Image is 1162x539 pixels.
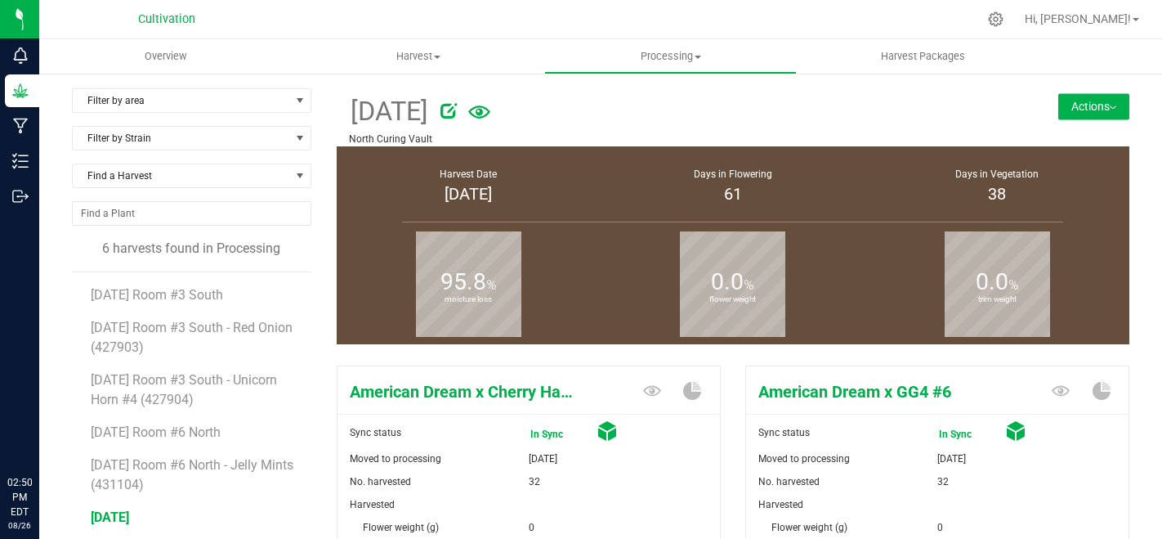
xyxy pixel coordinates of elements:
[937,421,1006,447] span: In Sync
[985,11,1006,27] div: Manage settings
[91,320,293,355] span: [DATE] Room #3 South - Red Onion (427903)
[350,453,441,465] span: Moved to processing
[73,89,290,112] span: Filter by area
[758,453,850,465] span: Moved to processing
[680,227,785,373] b: flower weight
[91,287,223,303] span: [DATE] Room #3 South
[937,516,943,539] span: 0
[613,227,852,344] group-info-box: Flower weight %
[937,447,966,470] span: [DATE]
[945,227,1050,373] b: trim weight
[293,49,543,64] span: Harvest
[39,39,292,74] a: Overview
[797,39,1049,74] a: Harvest Packages
[1006,421,1026,447] span: Cured
[621,182,844,206] div: 61
[289,89,310,112] span: select
[292,39,544,74] a: Harvest
[937,470,949,493] span: 32
[91,424,221,440] span: [DATE] Room #6 North
[12,47,29,64] inline-svg: Monitoring
[613,146,852,227] group-info-box: Days in flowering
[529,421,597,447] span: In Sync
[16,408,65,457] iframe: Resource center
[349,227,588,344] group-info-box: Moisture loss %
[349,146,588,227] group-info-box: Harvest Date
[357,167,580,182] div: Harvest Date
[939,423,1004,446] span: In Sync
[771,522,847,533] span: Flower weight (g)
[337,380,591,404] span: American Dream x Cherry Hash Plant #6
[363,522,439,533] span: Flower weight (g)
[416,227,521,373] b: moisture loss
[349,92,429,132] span: [DATE]
[349,132,985,146] p: North Curing Vault
[530,423,596,446] span: In Sync
[12,188,29,204] inline-svg: Outbound
[545,49,796,64] span: Processing
[529,470,540,493] span: 32
[544,39,797,74] a: Processing
[12,83,29,99] inline-svg: Grow
[350,476,411,487] span: No. harvested
[877,227,1116,344] group-info-box: Trim weight %
[91,372,277,407] span: [DATE] Room #3 South - Unicorn Horn #4 (427904)
[123,49,208,64] span: Overview
[529,447,557,470] span: [DATE]
[72,239,311,258] div: 6 harvests found in Processing
[350,499,395,510] span: Harvested
[350,427,401,438] span: Sync status
[746,380,999,404] span: American Dream x GG4 #6
[7,475,32,519] p: 02:50 PM EDT
[73,202,311,225] input: NO DATA FOUND
[91,457,293,492] span: [DATE] Room #6 North - Jelly Mints (431104)
[1058,93,1129,119] button: Actions
[859,49,987,64] span: Harvest Packages
[885,182,1108,206] div: 38
[885,167,1108,182] div: Days in Vegetation
[758,427,810,438] span: Sync status
[138,12,195,26] span: Cultivation
[357,182,580,206] div: [DATE]
[877,146,1116,227] group-info-box: Days in vegetation
[91,510,129,525] span: [DATE]
[7,519,32,532] p: 08/26
[73,127,290,150] span: Filter by Strain
[758,476,820,487] span: No. harvested
[12,153,29,169] inline-svg: Inventory
[758,499,803,510] span: Harvested
[529,516,534,539] span: 0
[597,421,617,447] span: Cured
[12,118,29,134] inline-svg: Manufacturing
[621,167,844,182] div: Days in Flowering
[1025,12,1131,25] span: Hi, [PERSON_NAME]!
[73,164,290,187] span: Find a Harvest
